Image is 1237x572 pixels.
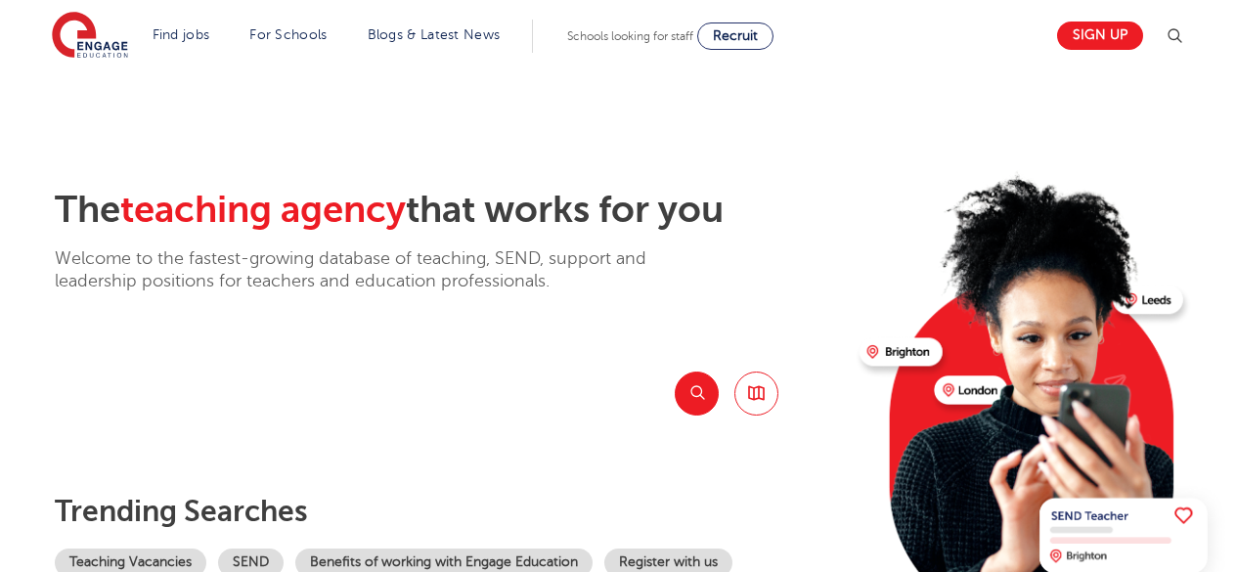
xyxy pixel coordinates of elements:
button: Search [675,372,719,416]
p: Trending searches [55,494,844,529]
h2: The that works for you [55,188,844,233]
a: Find jobs [153,27,210,42]
span: teaching agency [120,189,406,231]
a: For Schools [249,27,327,42]
span: Schools looking for staff [567,29,693,43]
a: Sign up [1057,22,1143,50]
a: Recruit [697,22,773,50]
p: Welcome to the fastest-growing database of teaching, SEND, support and leadership positions for t... [55,247,700,293]
a: Blogs & Latest News [368,27,501,42]
span: Recruit [713,28,758,43]
img: Engage Education [52,12,128,61]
